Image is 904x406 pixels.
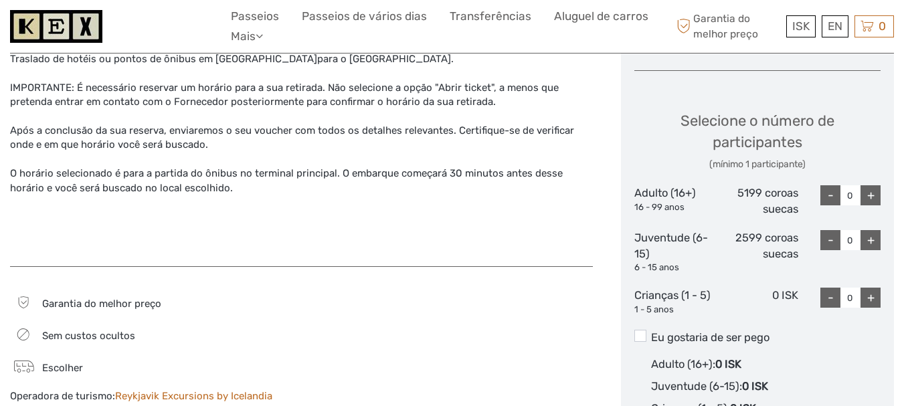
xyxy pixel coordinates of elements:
[651,380,739,393] font: Juventude (6-15)
[634,187,696,199] font: Adulto (16+)
[634,262,679,272] font: 6 - 15 anos
[231,7,279,26] a: Passeios
[302,7,427,26] a: Passeios de vários dias
[231,9,279,23] font: Passeios
[10,53,317,65] font: Traslado de hotéis ou pontos de ônibus em [GEOGRAPHIC_DATA]
[302,9,427,23] font: Passeios de vários dias
[42,362,83,374] font: Escolher
[735,231,798,260] font: 2599 coroas suecas
[693,12,758,39] font: Garantia do melhor preço
[879,19,886,33] font: 0
[317,53,454,65] font: para o [GEOGRAPHIC_DATA].
[651,331,770,344] font: Eu gostaria de ser pego
[450,7,531,26] a: Transferências
[42,330,135,342] font: Sem custos ocultos
[10,124,574,150] font: Após a conclusão da sua reserva, enviaremos o seu voucher com todos os detalhes relevantes. Certi...
[634,304,674,314] font: 1 - 5 anos
[19,23,290,34] font: Estamos ausentes no momento. Volte mais tarde!
[867,188,875,203] font: +
[634,202,685,212] font: 16 - 99 anos
[10,82,559,108] font: IMPORTANTE: É necessário reservar um horário para a sua retirada. Não selecione a opção "Abrir ti...
[792,19,810,33] font: ISK
[651,358,713,371] font: Adulto (16+)
[737,187,798,215] font: 5199 coroas suecas
[681,112,834,150] font: Selecione o número de participantes
[715,358,741,371] font: 0 ISK
[554,7,648,26] a: Aluguel de carros
[42,298,161,310] font: Garantia do melhor preço
[10,167,563,193] font: O horário selecionado é para a partida do ônibus no terminal principal. O embarque começará 30 mi...
[10,390,115,402] font: Operadora de turismo:
[828,188,834,203] font: -
[115,390,272,402] a: Reykjavik Excursions by Icelandia
[739,380,742,393] font: :
[742,380,768,393] font: 0 ISK
[828,233,834,247] font: -
[709,159,806,170] font: (mínimo 1 participante)
[867,290,875,305] font: +
[828,19,842,33] font: EN
[867,233,875,247] font: +
[554,9,648,23] font: Aluguel de carros
[634,289,711,302] font: Crianças (1 - 5)
[828,290,834,305] font: -
[10,10,102,43] img: 1261-44dab5bb-39f8-40da-b0c2-4d9fce00897c_logo_small.jpg
[231,29,256,43] font: Mais
[713,358,715,371] font: :
[772,289,798,302] font: 0 ISK
[154,21,170,37] button: Abra o widget de bate-papo do LiveChat
[634,231,708,260] font: Juventude (6-15)
[450,9,531,23] font: Transferências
